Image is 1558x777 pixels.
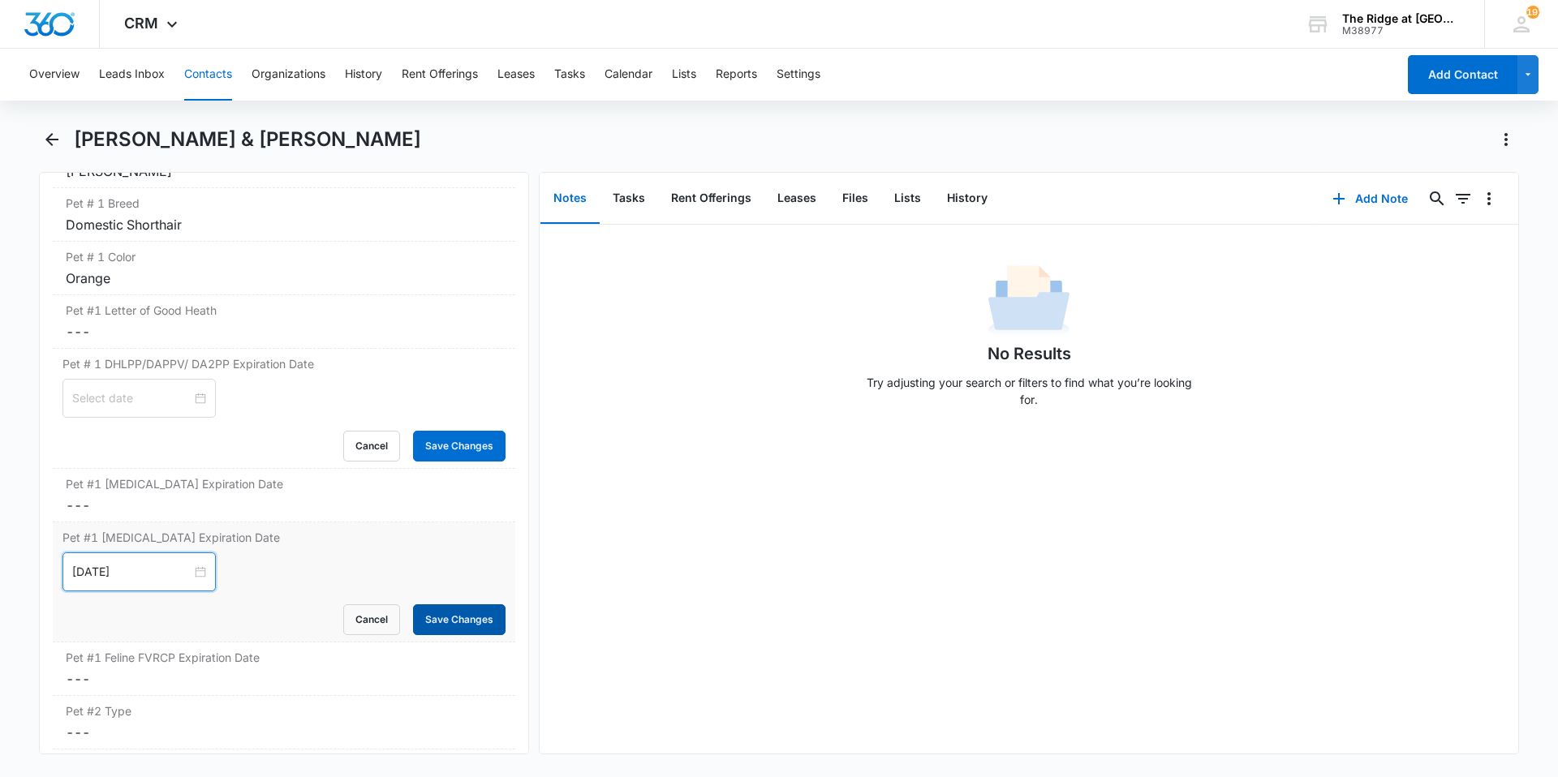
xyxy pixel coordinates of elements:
[672,49,696,101] button: Lists
[62,529,506,546] label: Pet #1 [MEDICAL_DATA] Expiration Date
[777,49,820,101] button: Settings
[72,389,192,407] input: Select date
[66,268,502,288] div: Orange
[605,49,652,101] button: Calendar
[881,174,934,224] button: Lists
[934,174,1001,224] button: History
[66,702,502,719] label: Pet #2 Type
[66,195,502,212] label: Pet # 1 Breed
[1408,55,1517,94] button: Add Contact
[53,469,515,522] div: Pet #1 [MEDICAL_DATA] Expiration Date---
[53,696,515,749] div: Pet #2 Type---
[829,174,881,224] button: Files
[1450,186,1476,212] button: Filters
[39,127,64,152] button: Back
[53,242,515,295] div: Pet # 1 ColorOrange
[53,295,515,349] div: Pet #1 Letter of Good Heath---
[53,642,515,696] div: Pet #1 Feline FVRCP Expiration Date---
[988,341,1071,366] h1: No Results
[658,174,764,224] button: Rent Offerings
[62,355,506,372] label: Pet # 1 DHLPP/DAPPV/ DA2PP Expiration Date
[1316,179,1424,218] button: Add Note
[1476,186,1502,212] button: Overflow Menu
[66,723,502,742] dd: ---
[343,604,400,635] button: Cancel
[29,49,80,101] button: Overview
[1342,12,1461,25] div: account name
[1493,127,1519,152] button: Actions
[72,563,192,581] input: Aug 2, 2028
[53,188,515,242] div: Pet # 1 BreedDomestic Shorthair
[1424,186,1450,212] button: Search...
[184,49,232,101] button: Contacts
[413,604,506,635] button: Save Changes
[343,431,400,461] button: Cancel
[540,174,600,224] button: Notes
[252,49,325,101] button: Organizations
[413,431,506,461] button: Save Changes
[66,322,502,341] dd: ---
[764,174,829,224] button: Leases
[66,496,502,515] dd: ---
[554,49,585,101] button: Tasks
[1526,6,1539,19] span: 191
[66,302,502,319] label: Pet #1 Letter of Good Heath
[859,374,1199,408] p: Try adjusting your search or filters to find what you’re looking for.
[600,174,658,224] button: Tasks
[1526,6,1539,19] div: notifications count
[716,49,757,101] button: Reports
[988,260,1070,341] img: No Data
[1342,25,1461,36] div: account id
[402,49,478,101] button: Rent Offerings
[497,49,535,101] button: Leases
[124,15,158,32] span: CRM
[66,475,502,492] label: Pet #1 [MEDICAL_DATA] Expiration Date
[66,248,502,265] label: Pet # 1 Color
[66,649,502,666] label: Pet #1 Feline FVRCP Expiration Date
[99,49,165,101] button: Leads Inbox
[66,215,502,234] div: Domestic Shorthair
[66,669,502,689] dd: ---
[74,127,421,152] h1: [PERSON_NAME] & [PERSON_NAME]
[345,49,382,101] button: History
